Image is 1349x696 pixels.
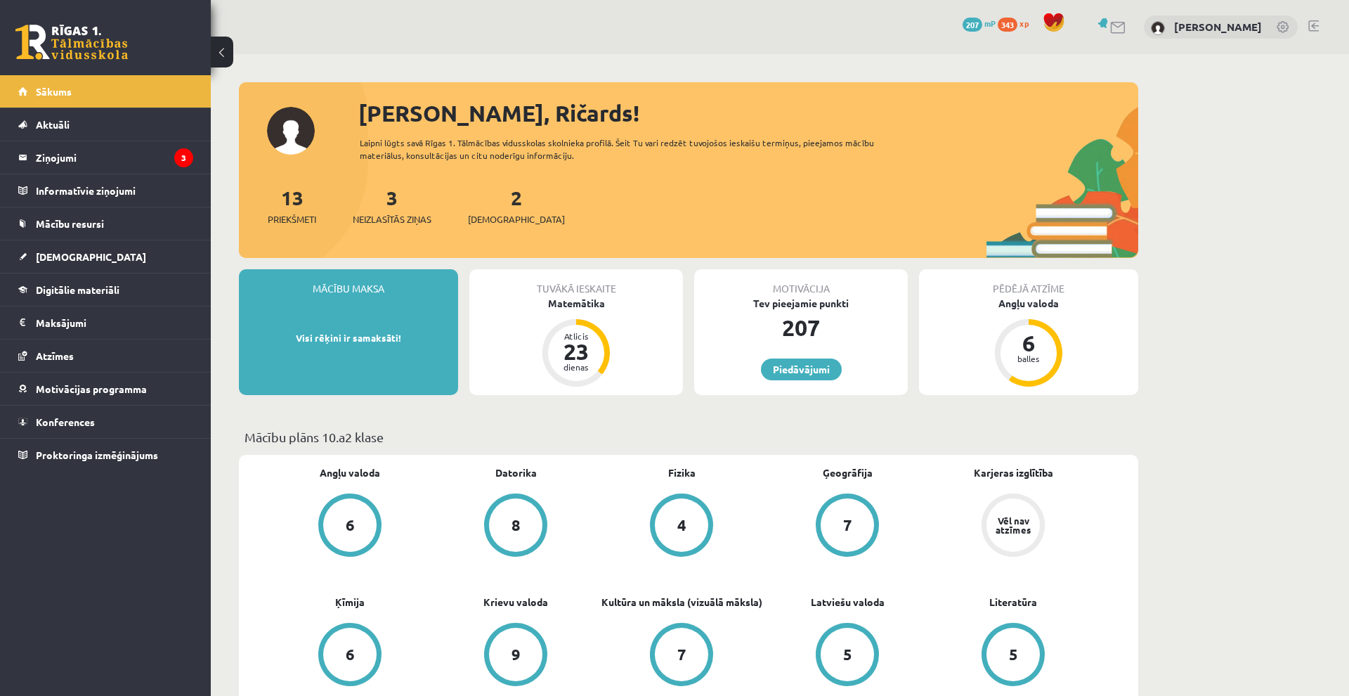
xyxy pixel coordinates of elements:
[1151,21,1165,35] img: Ričards Munde
[919,296,1138,389] a: Angļu valoda 6 balles
[989,595,1037,610] a: Literatūra
[919,269,1138,296] div: Pēdējā atzīme
[555,332,597,340] div: Atlicis
[468,185,565,226] a: 2[DEMOGRAPHIC_DATA]
[267,494,433,560] a: 6
[346,517,355,533] div: 6
[469,296,683,311] div: Matemātika
[963,18,996,29] a: 207 mP
[694,269,908,296] div: Motivācija
[843,517,852,533] div: 7
[601,595,762,610] a: Kultūra un māksla (vizuālā māksla)
[36,174,193,207] legend: Informatīvie ziņojumi
[18,75,193,108] a: Sākums
[245,427,1133,446] p: Mācību plāns 10.a2 klase
[246,331,451,345] p: Visi rēķini ir samaksāti!
[694,296,908,311] div: Tev pieejamie punkti
[346,647,355,662] div: 6
[433,623,599,689] a: 9
[268,212,316,226] span: Priekšmeti
[555,340,597,363] div: 23
[268,185,316,226] a: 13Priekšmeti
[677,647,686,662] div: 7
[36,85,72,98] span: Sākums
[468,212,565,226] span: [DEMOGRAPHIC_DATA]
[320,465,380,480] a: Angļu valoda
[36,449,158,461] span: Proktoringa izmēģinājums
[930,623,1096,689] a: 5
[36,250,146,263] span: [DEMOGRAPHIC_DATA]
[984,18,996,29] span: mP
[998,18,1036,29] a: 343 xp
[433,494,599,560] a: 8
[469,296,683,389] a: Matemātika Atlicis 23 dienas
[469,269,683,296] div: Tuvākā ieskaite
[36,118,70,131] span: Aktuāli
[764,494,930,560] a: 7
[677,517,686,533] div: 4
[511,647,521,662] div: 9
[239,269,458,296] div: Mācību maksa
[18,141,193,174] a: Ziņojumi3
[18,307,193,339] a: Maksājumi
[36,349,74,362] span: Atzīmes
[360,136,899,162] div: Laipni lūgts savā Rīgas 1. Tālmācības vidusskolas skolnieka profilā. Šeit Tu vari redzēt tuvojošo...
[1008,332,1050,354] div: 6
[18,373,193,405] a: Motivācijas programma
[353,185,431,226] a: 3Neizlasītās ziņas
[18,240,193,273] a: [DEMOGRAPHIC_DATA]
[843,647,852,662] div: 5
[963,18,982,32] span: 207
[335,595,365,610] a: Ķīmija
[36,382,147,395] span: Motivācijas programma
[36,217,104,230] span: Mācību resursi
[1009,647,1018,662] div: 5
[974,465,1053,480] a: Karjeras izglītība
[823,465,873,480] a: Ģeogrāfija
[36,415,95,428] span: Konferences
[930,494,1096,560] a: Vēl nav atzīmes
[267,623,433,689] a: 6
[811,595,885,610] a: Latviešu valoda
[353,212,431,226] span: Neizlasītās ziņas
[18,406,193,438] a: Konferences
[18,273,193,306] a: Digitālie materiāli
[919,296,1138,311] div: Angļu valoda
[483,595,548,610] a: Krievu valoda
[993,516,1033,534] div: Vēl nav atzīmes
[998,18,1017,32] span: 343
[174,148,193,167] i: 3
[18,439,193,471] a: Proktoringa izmēģinājums
[18,340,193,372] a: Atzīmes
[668,465,696,480] a: Fizika
[495,465,537,480] a: Datorika
[555,363,597,371] div: dienas
[15,25,128,60] a: Rīgas 1. Tālmācības vidusskola
[1008,354,1050,363] div: balles
[761,359,842,380] a: Piedāvājumi
[1019,18,1029,29] span: xp
[18,108,193,141] a: Aktuāli
[18,174,193,207] a: Informatīvie ziņojumi
[18,207,193,240] a: Mācību resursi
[36,283,119,296] span: Digitālie materiāli
[358,96,1138,130] div: [PERSON_NAME], Ričards!
[36,307,193,339] legend: Maksājumi
[511,517,521,533] div: 8
[36,141,193,174] legend: Ziņojumi
[599,623,764,689] a: 7
[1174,20,1262,34] a: [PERSON_NAME]
[599,494,764,560] a: 4
[764,623,930,689] a: 5
[694,311,908,344] div: 207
